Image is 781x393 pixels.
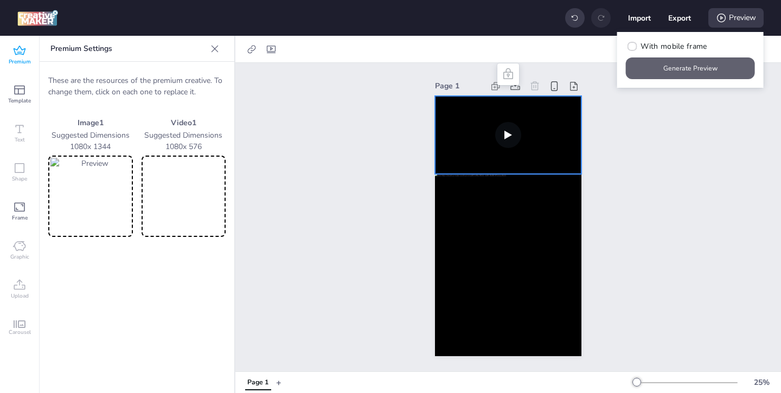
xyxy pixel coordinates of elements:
p: Video 1 [142,117,226,128]
img: Preview [50,158,131,235]
p: These are the resources of the premium creative. To change them, click on each one to replace it. [48,75,226,98]
span: Shape [12,175,27,183]
button: Generate Preview [626,57,755,79]
div: Page 1 [435,80,484,92]
p: Image 1 [48,117,133,128]
p: 1080 x 1344 [48,141,133,152]
div: Preview [708,8,764,28]
p: 1080 x 576 [142,141,226,152]
span: Template [8,96,31,105]
p: Suggested Dimensions [142,130,226,141]
button: Import [628,7,651,29]
span: With mobile frame [641,41,707,52]
button: Export [668,7,691,29]
span: Frame [12,214,28,222]
span: Text [15,136,25,144]
div: 25 % [748,377,774,388]
span: Graphic [10,253,29,261]
p: Suggested Dimensions [48,130,133,141]
p: Premium Settings [50,36,206,62]
div: Page 1 [247,378,268,388]
img: logo Creative Maker [17,10,58,26]
button: + [276,373,281,392]
span: Carousel [9,328,31,337]
span: Premium [9,57,31,66]
div: Tabs [240,373,276,392]
span: Upload [11,292,29,300]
